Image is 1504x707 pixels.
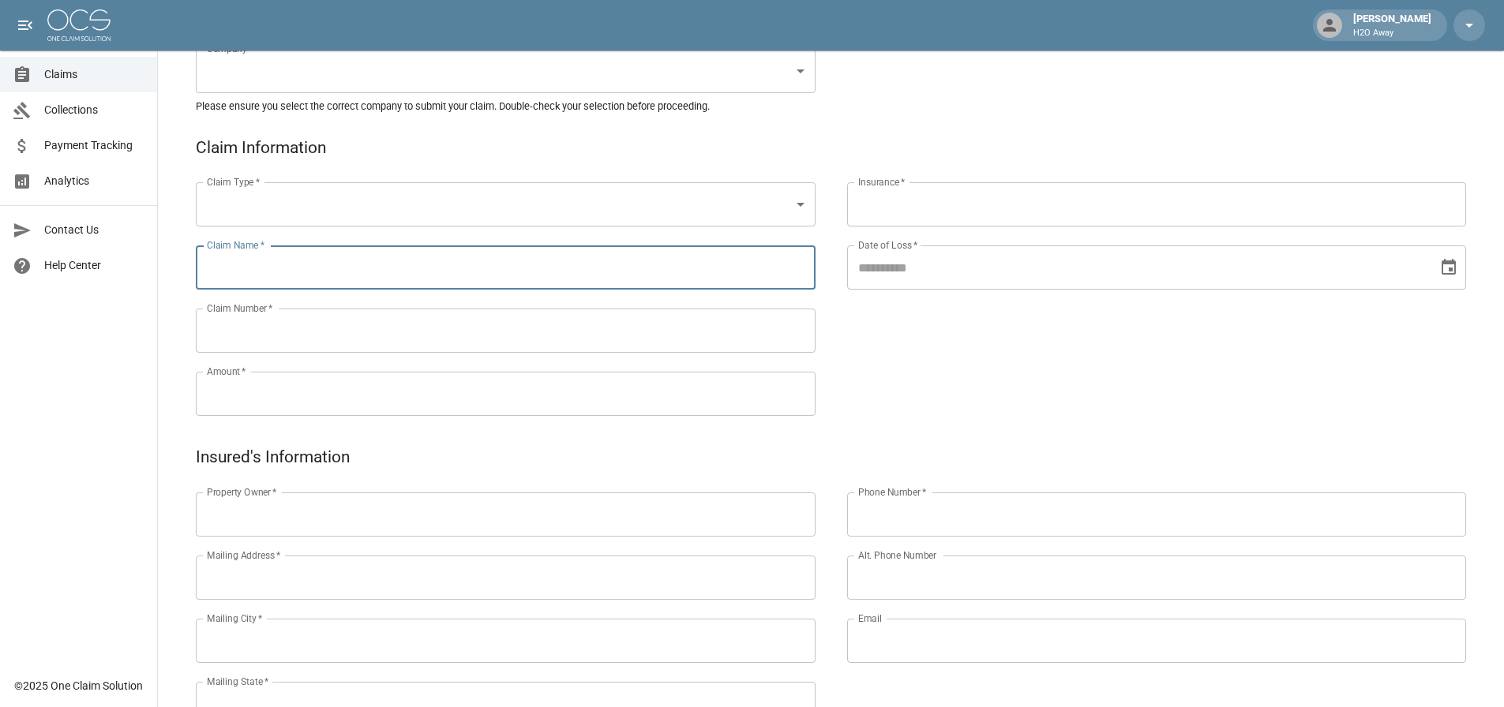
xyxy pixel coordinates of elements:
label: Amount [207,365,246,378]
div: [PERSON_NAME] [1347,11,1438,39]
span: Claims [44,66,144,83]
h5: Please ensure you select the correct company to submit your claim. Double-check your selection be... [196,99,1466,113]
span: Contact Us [44,222,144,238]
label: Mailing City [207,612,263,625]
label: Email [858,612,882,625]
img: ocs-logo-white-transparent.png [47,9,111,41]
label: Phone Number [858,485,926,499]
span: Payment Tracking [44,137,144,154]
label: Mailing Address [207,548,280,562]
label: Property Owner [207,485,277,499]
button: open drawer [9,9,41,41]
label: Mailing State [207,675,268,688]
button: Choose date [1433,252,1465,283]
label: Claim Number [207,301,272,315]
span: Collections [44,102,144,118]
span: Analytics [44,173,144,189]
p: H2O Away [1353,27,1431,40]
label: Date of Loss [858,238,917,252]
label: Claim Type [207,175,260,189]
label: Alt. Phone Number [858,548,936,562]
label: Insurance [858,175,905,189]
label: Claim Name [207,238,264,252]
div: © 2025 One Claim Solution [14,678,143,694]
span: Help Center [44,257,144,274]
